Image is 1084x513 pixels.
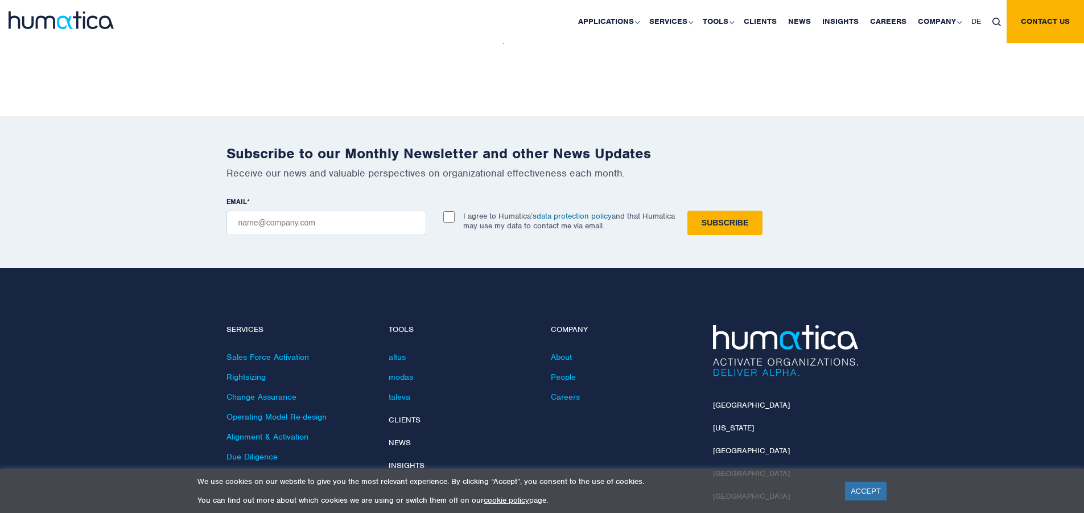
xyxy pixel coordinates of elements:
p: We use cookies on our website to give you the most relevant experience. By clicking “Accept”, you... [197,477,831,486]
input: name@company.com [226,211,426,235]
h4: Company [551,325,696,335]
input: I agree to Humatica’sdata protection policyand that Humatica may use my data to contact me via em... [443,211,455,223]
a: taleva [389,392,410,402]
a: Rightsizing [226,372,266,382]
input: Subscribe [687,211,762,235]
h4: Tools [389,325,534,335]
a: Operating Model Re-design [226,412,327,422]
a: [US_STATE] [713,423,754,433]
a: Clients [389,415,421,425]
p: You can find out more about which cookies we are using or switch them off on our page. [197,495,831,505]
a: [GEOGRAPHIC_DATA] [713,400,790,410]
a: data protection policy [537,211,612,221]
a: cookie policy [484,495,529,505]
a: altus [389,352,406,362]
a: modas [389,372,413,382]
img: Humatica [713,325,858,376]
a: People [551,372,576,382]
h4: Services [226,325,372,335]
a: Insights [389,461,424,470]
a: Due Diligence [226,452,278,462]
img: logo [9,11,114,29]
a: Alignment & Activation [226,432,308,442]
span: EMAIL [226,197,247,206]
a: Careers [551,392,580,402]
a: Change Assurance [226,392,296,402]
a: ACCEPT [845,482,887,500]
a: [GEOGRAPHIC_DATA] [713,446,790,455]
p: I agree to Humatica’s and that Humatica may use my data to contact me via email. [463,211,675,231]
a: Sales Force Activation [226,352,309,362]
span: DE [971,17,981,26]
a: About [551,352,572,362]
img: search_icon [992,18,1001,26]
h2: Subscribe to our Monthly Newsletter and other News Updates [226,145,858,162]
p: Receive our news and valuable perspectives on organizational effectiveness each month. [226,167,858,179]
a: News [389,438,411,448]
